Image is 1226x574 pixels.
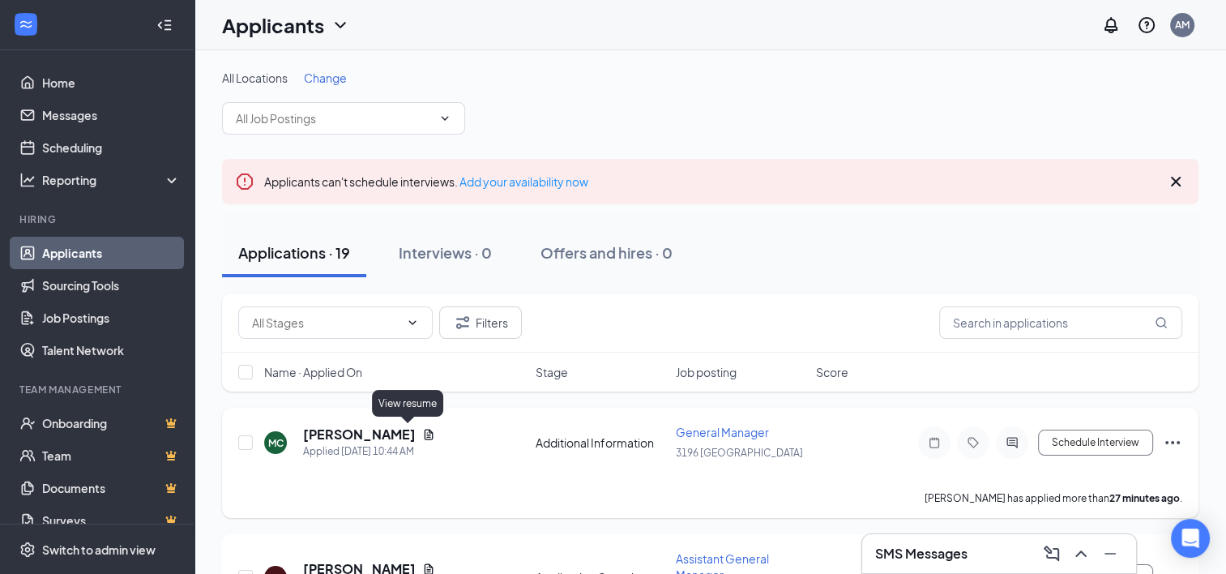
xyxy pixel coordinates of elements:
[676,447,803,459] span: 3196 [GEOGRAPHIC_DATA]
[925,436,944,449] svg: Note
[1097,541,1123,567] button: Minimize
[1039,541,1065,567] button: ComposeMessage
[1155,316,1168,329] svg: MagnifyingGlass
[1042,544,1062,563] svg: ComposeMessage
[1109,492,1180,504] b: 27 minutes ago
[42,269,181,302] a: Sourcing Tools
[268,436,284,450] div: MC
[459,174,588,189] a: Add your availability now
[1038,430,1153,456] button: Schedule Interview
[42,407,181,439] a: OnboardingCrown
[399,242,492,263] div: Interviews · 0
[1101,15,1121,35] svg: Notifications
[1071,544,1091,563] svg: ChevronUp
[235,172,254,191] svg: Error
[252,314,399,332] input: All Stages
[42,172,182,188] div: Reporting
[406,316,419,329] svg: ChevronDown
[439,306,522,339] button: Filter Filters
[816,364,848,380] span: Score
[536,364,568,380] span: Stage
[264,174,588,189] span: Applicants can't schedule interviews.
[1137,15,1156,35] svg: QuestionInfo
[676,364,737,380] span: Job posting
[939,306,1182,339] input: Search in applications
[1163,433,1182,452] svg: Ellipses
[42,66,181,99] a: Home
[372,390,443,417] div: View resume
[238,242,350,263] div: Applications · 19
[422,428,435,441] svg: Document
[1068,541,1094,567] button: ChevronUp
[19,383,177,396] div: Team Management
[875,545,968,563] h3: SMS Messages
[540,242,673,263] div: Offers and hires · 0
[303,426,416,443] h5: [PERSON_NAME]
[19,172,36,188] svg: Analysis
[222,11,324,39] h1: Applicants
[42,334,181,366] a: Talent Network
[1002,436,1022,449] svg: ActiveChat
[18,16,34,32] svg: WorkstreamLogo
[438,112,451,125] svg: ChevronDown
[42,439,181,472] a: TeamCrown
[236,109,432,127] input: All Job Postings
[1166,172,1185,191] svg: Cross
[303,443,435,460] div: Applied [DATE] 10:44 AM
[1175,18,1190,32] div: AM
[19,542,36,558] svg: Settings
[963,436,983,449] svg: Tag
[222,71,288,85] span: All Locations
[42,131,181,164] a: Scheduling
[453,313,472,332] svg: Filter
[42,237,181,269] a: Applicants
[42,302,181,334] a: Job Postings
[42,472,181,504] a: DocumentsCrown
[925,491,1182,505] p: [PERSON_NAME] has applied more than .
[1171,519,1210,558] div: Open Intercom Messenger
[676,425,769,439] span: General Manager
[42,542,156,558] div: Switch to admin view
[304,71,347,85] span: Change
[42,504,181,537] a: SurveysCrown
[331,15,350,35] svg: ChevronDown
[42,99,181,131] a: Messages
[156,17,173,33] svg: Collapse
[264,364,362,380] span: Name · Applied On
[19,212,177,226] div: Hiring
[1100,544,1120,563] svg: Minimize
[536,435,666,451] div: Additional Information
